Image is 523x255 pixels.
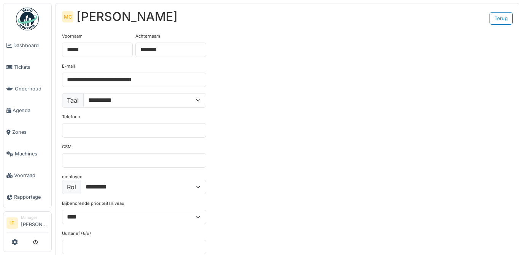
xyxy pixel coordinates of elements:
a: Voorraad [3,165,51,186]
span: Tickets [14,63,48,71]
label: GSM [62,144,72,150]
span: Dashboard [13,42,48,49]
label: Telefoon [62,114,80,120]
a: Agenda [3,100,51,121]
img: Badge_color-CXgf-gQk.svg [16,8,39,30]
label: Voornaam [62,33,83,40]
a: Dashboard [3,35,51,56]
label: Taal [62,93,84,108]
span: Machines [15,150,48,157]
a: Onderhoud [3,78,51,100]
a: Terug [490,12,513,25]
span: Onderhoud [15,85,48,92]
span: Agenda [13,107,48,114]
a: Tickets [3,56,51,78]
div: Manager [21,215,48,220]
li: [PERSON_NAME] [21,215,48,231]
span: Voorraad [14,172,48,179]
div: [PERSON_NAME] [76,10,178,24]
li: IF [6,217,18,229]
span: Rapportage [14,193,48,201]
label: Uurtarief (€/u) [62,230,91,237]
a: Zones [3,121,51,143]
label: Achternaam [135,33,160,40]
a: IF Manager[PERSON_NAME] [6,215,48,233]
span: Zones [12,128,48,136]
a: Machines [3,143,51,165]
label: Rol [62,180,81,194]
label: Bijbehorende prioriteitsniveau [62,200,124,207]
a: Rapportage [3,186,51,208]
div: MC [62,11,73,22]
label: E-mail [62,63,75,70]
